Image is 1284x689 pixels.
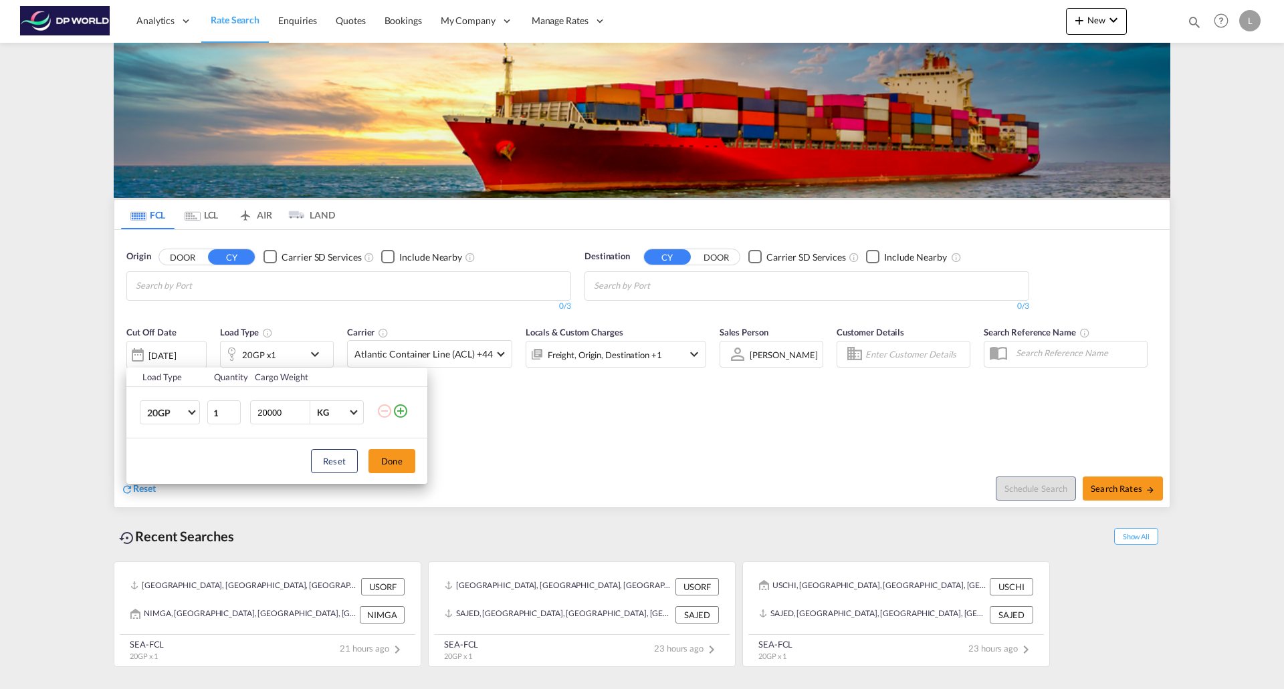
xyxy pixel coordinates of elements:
md-icon: icon-plus-circle-outline [393,403,409,419]
th: Quantity [206,368,247,387]
th: Load Type [126,368,206,387]
div: KG [317,407,329,418]
span: 20GP [147,406,186,420]
md-select: Choose: 20GP [140,400,200,424]
button: Reset [311,449,358,473]
div: Cargo Weight [255,371,368,383]
input: Enter Weight [256,401,310,424]
md-icon: icon-minus-circle-outline [377,403,393,419]
input: Qty [207,400,241,424]
button: Done [368,449,415,473]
